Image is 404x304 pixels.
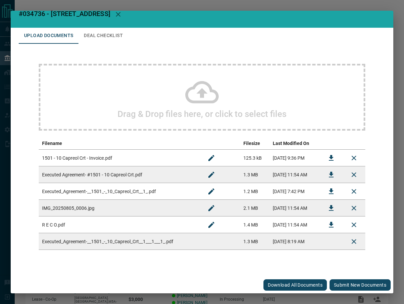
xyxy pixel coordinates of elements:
[346,200,362,216] button: Remove File
[269,137,320,150] th: Last Modified On
[39,150,200,166] td: 1501 - 10 Capreol Crt - Invoice.pdf
[343,137,365,150] th: delete file action column
[240,150,269,166] td: 125.3 kB
[323,217,339,233] button: Download
[39,233,200,250] td: Executed_Agreement-__1501_-_10_Capreol_Crt__1___1___1_.pdf
[240,166,269,183] td: 1.3 MB
[203,150,219,166] button: Rename
[346,150,362,166] button: Remove File
[263,279,327,291] button: Download All Documents
[78,28,128,44] button: Deal Checklist
[269,166,320,183] td: [DATE] 11:54 AM
[203,200,219,216] button: Rename
[39,64,365,131] div: Drag & Drop files here, or click to select files
[323,167,339,183] button: Download
[39,137,200,150] th: Filename
[330,279,391,291] button: Submit new documents
[269,216,320,233] td: [DATE] 11:54 AM
[203,167,219,183] button: Rename
[39,216,200,233] td: R E C O.pdf
[39,166,200,183] td: Executed Agreement- #1501 - 10 Capreol Crt.pdf
[269,150,320,166] td: [DATE] 9:36 PM
[240,137,269,150] th: Filesize
[346,183,362,199] button: Remove File
[269,183,320,200] td: [DATE] 7:42 PM
[39,200,200,216] td: IMG_20250805_0006.jpg
[19,28,78,44] button: Upload Documents
[269,200,320,216] td: [DATE] 11:54 AM
[346,234,362,250] button: Delete
[240,216,269,233] td: 1.4 MB
[118,109,286,119] h2: Drag & Drop files here, or click to select files
[203,217,219,233] button: Rename
[39,183,200,200] td: Executed_Agreement-__1501_-_10_Capreol_Crt__1_.pdf
[323,200,339,216] button: Download
[240,200,269,216] td: 2.1 MB
[200,137,240,150] th: edit column
[269,233,320,250] td: [DATE] 8:19 AM
[203,183,219,199] button: Rename
[346,217,362,233] button: Remove File
[19,10,110,18] span: #034736 - [STREET_ADDRESS]
[323,150,339,166] button: Download
[240,183,269,200] td: 1.2 MB
[346,167,362,183] button: Remove File
[240,233,269,250] td: 1.3 MB
[323,183,339,199] button: Download
[320,137,343,150] th: download action column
